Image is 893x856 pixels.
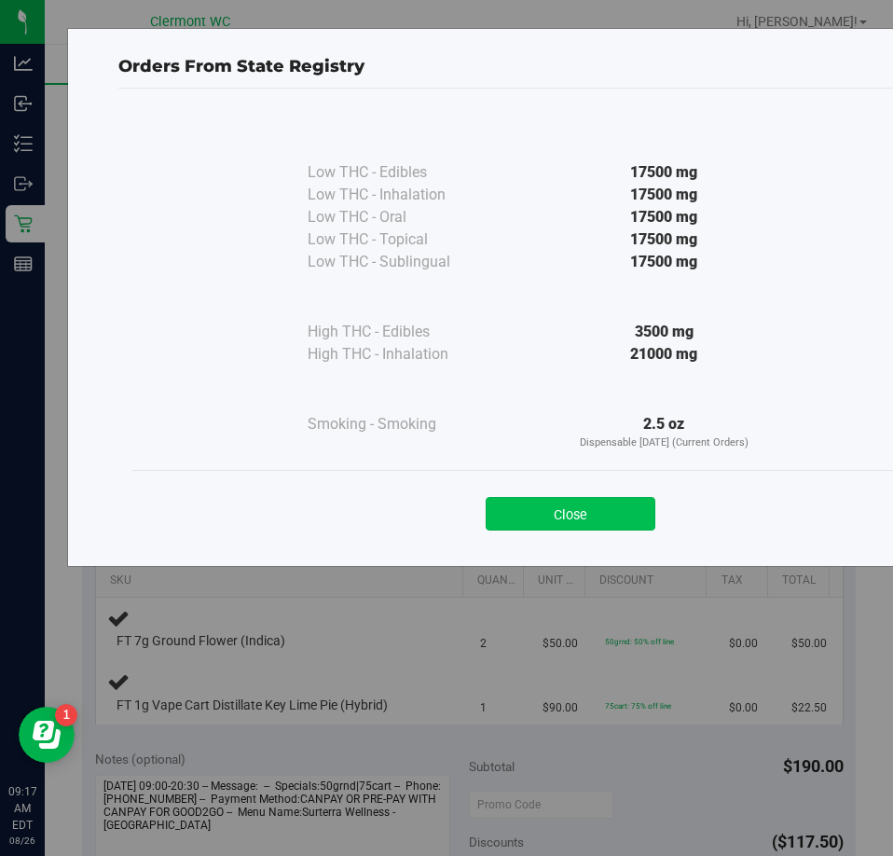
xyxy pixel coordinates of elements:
div: 3500 mg [494,321,833,343]
div: 21000 mg [494,343,833,366]
div: Low THC - Topical [308,228,494,251]
div: Low THC - Inhalation [308,184,494,206]
iframe: Resource center [19,707,75,763]
p: Dispensable [DATE] (Current Orders) [494,435,833,451]
div: High THC - Edibles [308,321,494,343]
div: 17500 mg [494,251,833,273]
div: 17500 mg [494,228,833,251]
button: Close [486,497,655,531]
div: 17500 mg [494,161,833,184]
div: Low THC - Sublingual [308,251,494,273]
div: Low THC - Edibles [308,161,494,184]
div: 17500 mg [494,206,833,228]
div: 17500 mg [494,184,833,206]
div: Low THC - Oral [308,206,494,228]
span: Orders From State Registry [118,56,364,76]
div: Smoking - Smoking [308,413,494,435]
iframe: Resource center unread badge [55,704,77,726]
div: High THC - Inhalation [308,343,494,366]
div: 2.5 oz [494,413,833,451]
